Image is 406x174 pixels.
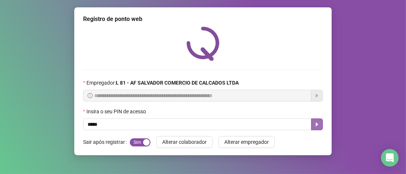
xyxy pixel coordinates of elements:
[186,26,220,61] img: QRPoint
[83,136,130,148] label: Sair após registrar
[86,79,239,87] span: Empregador :
[218,136,275,148] button: Alterar empregador
[314,121,320,127] span: caret-right
[88,93,93,98] span: info-circle
[83,107,151,116] label: Insira o seu PIN de acesso
[83,15,323,24] div: Registro de ponto web
[162,138,207,146] span: Alterar colaborador
[156,136,213,148] button: Alterar colaborador
[224,138,269,146] span: Alterar empregador
[381,149,399,167] div: Open Intercom Messenger
[116,80,239,86] strong: L 81 - AF SALVADOR COMERCIO DE CALCADOS LTDA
